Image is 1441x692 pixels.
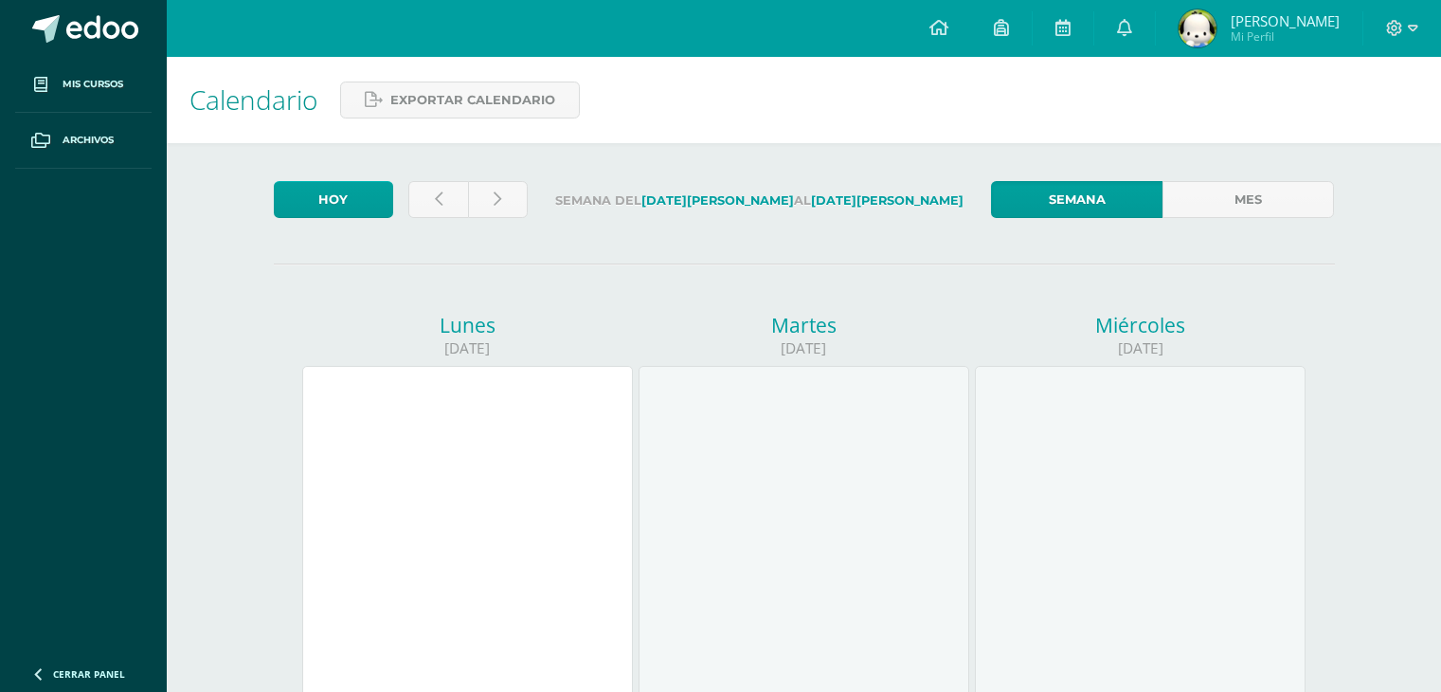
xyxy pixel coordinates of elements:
[15,113,152,169] a: Archivos
[340,82,580,118] a: Exportar calendario
[975,338,1306,358] div: [DATE]
[543,181,976,220] label: Semana del al
[302,338,633,358] div: [DATE]
[1231,28,1340,45] span: Mi Perfil
[811,193,964,208] strong: [DATE][PERSON_NAME]
[63,77,123,92] span: Mis cursos
[639,338,969,358] div: [DATE]
[1162,181,1334,218] a: Mes
[1179,9,1216,47] img: a46181db21b7e532f2c3b2ce34578b5d.png
[975,312,1306,338] div: Miércoles
[53,667,125,681] span: Cerrar panel
[1231,11,1340,30] span: [PERSON_NAME]
[63,133,114,148] span: Archivos
[641,193,794,208] strong: [DATE][PERSON_NAME]
[189,82,317,118] span: Calendario
[274,181,393,218] a: Hoy
[991,181,1162,218] a: Semana
[15,57,152,113] a: Mis cursos
[390,82,555,118] span: Exportar calendario
[639,312,969,338] div: Martes
[302,312,633,338] div: Lunes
